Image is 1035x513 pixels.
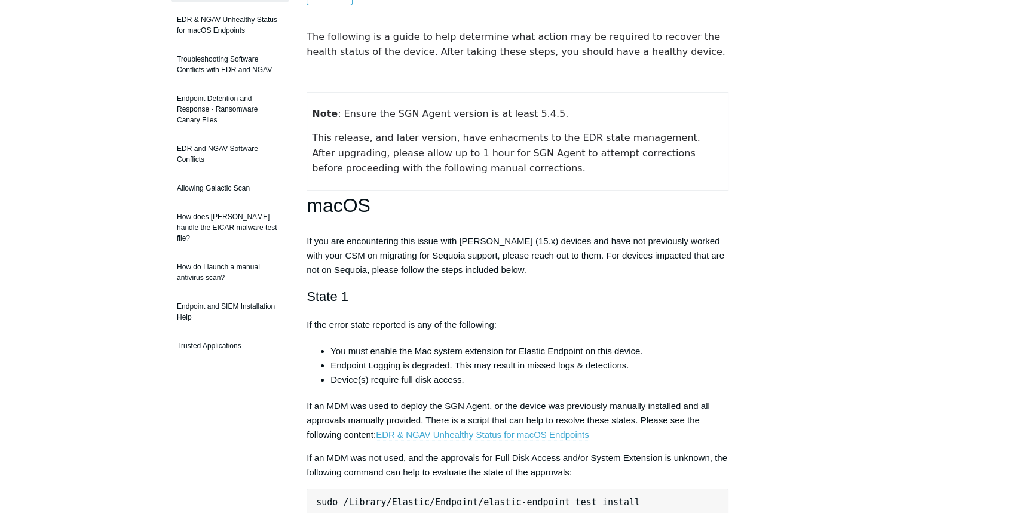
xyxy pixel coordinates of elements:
a: Endpoint and SIEM Installation Help [171,295,289,328]
a: Allowing Galactic Scan [171,177,289,199]
p: If an MDM was used to deploy the SGN Agent, or the device was previously manually installed and a... [307,399,728,442]
p: If the error state reported is any of the following: [307,318,728,332]
a: How do I launch a manual antivirus scan? [171,256,289,289]
li: You must enable the Mac system extension for Elastic Endpoint on this device. [330,344,728,358]
li: Endpoint Logging is degraded. This may result in missed logs & detections. [330,358,728,373]
li: Device(s) require full disk access. [330,373,728,387]
p: If you are encountering this issue with [PERSON_NAME] (15.x) devices and have not previously work... [307,234,728,277]
span: The following is a guide to help determine what action may be required to recover the health stat... [307,31,725,58]
a: EDR and NGAV Software Conflicts [171,137,289,171]
a: How does [PERSON_NAME] handle the EICAR malware test file? [171,205,289,250]
a: Trusted Applications [171,334,289,357]
p: If an MDM was not used, and the approvals for Full Disk Access and/or System Extension is unknown... [307,451,728,480]
a: Endpoint Detention and Response - Ransomware Canary Files [171,87,289,131]
a: EDR & NGAV Unhealthy Status for macOS Endpoints [376,429,589,440]
h2: State 1 [307,286,728,307]
a: EDR & NGAV Unhealthy Status for macOS Endpoints [171,8,289,42]
span: This release, and later version, have enhacments to the EDR state management. After upgrading, pl... [312,132,703,174]
span: : Ensure the SGN Agent version is at least 5.4.5. [312,108,568,119]
a: Troubleshooting Software Conflicts with EDR and NGAV [171,48,289,81]
h1: macOS [307,191,728,221]
strong: Note [312,108,338,119]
